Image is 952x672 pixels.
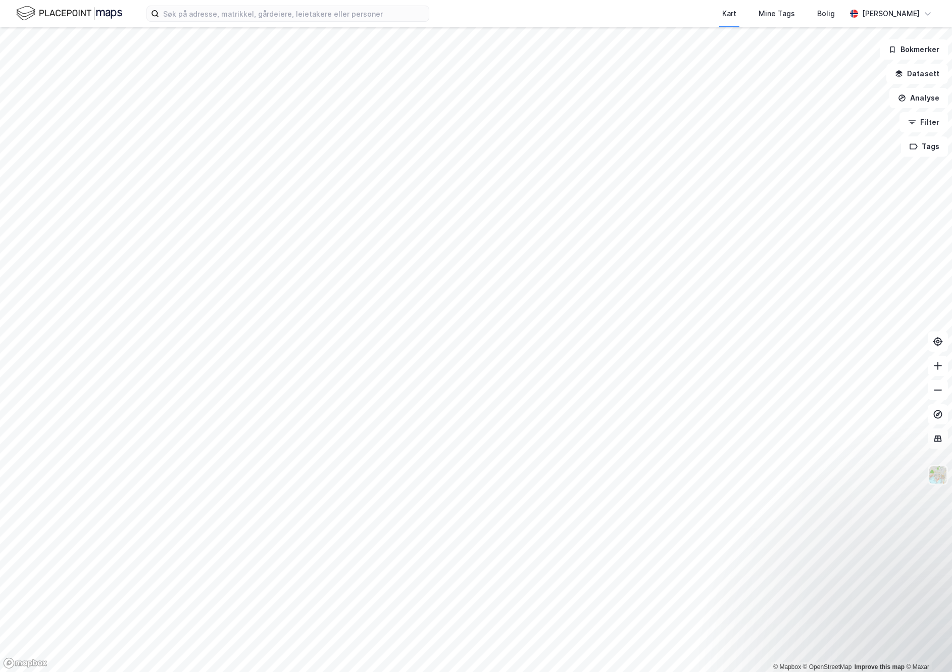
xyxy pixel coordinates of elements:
div: Bolig [817,8,835,20]
a: Mapbox homepage [3,657,47,669]
button: Analyse [889,88,948,108]
img: Z [928,465,947,485]
div: Kart [722,8,736,20]
button: Tags [901,136,948,157]
a: OpenStreetMap [803,663,852,670]
button: Filter [899,112,948,132]
div: [PERSON_NAME] [862,8,920,20]
div: Mine Tags [759,8,795,20]
input: Søk på adresse, matrikkel, gårdeiere, leietakere eller personer [159,6,429,21]
a: Mapbox [773,663,801,670]
button: Datasett [886,64,948,84]
img: logo.f888ab2527a4732fd821a326f86c7f29.svg [16,5,122,22]
button: Bokmerker [880,39,948,60]
a: Improve this map [855,663,905,670]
